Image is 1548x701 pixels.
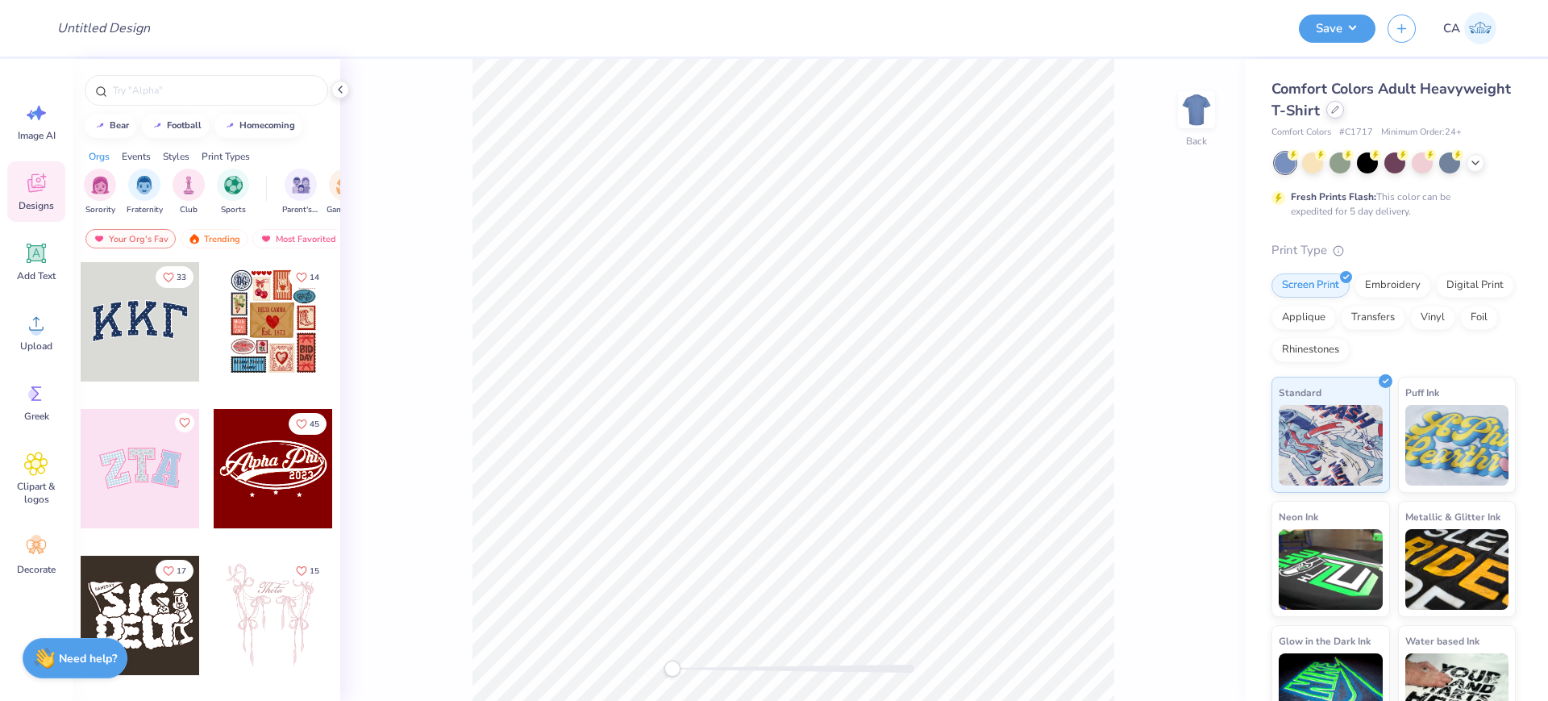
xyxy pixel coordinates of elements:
button: filter button [127,169,163,216]
button: Like [289,266,327,288]
a: CA [1436,12,1504,44]
div: Your Org's Fav [85,229,176,248]
span: Sorority [85,204,115,216]
img: Club Image [180,176,198,194]
div: Trending [181,229,248,248]
img: most_fav.gif [93,233,106,244]
img: Chollene Anne Aranda [1464,12,1496,44]
img: Standard [1279,405,1383,486]
span: Water based Ink [1405,632,1479,649]
img: Game Day Image [336,176,355,194]
img: Sports Image [224,176,243,194]
span: Metallic & Glitter Ink [1405,508,1500,525]
div: Applique [1271,306,1336,330]
button: Like [156,560,193,582]
strong: Need help? [59,651,117,666]
img: Back [1180,94,1213,126]
button: filter button [327,169,364,216]
button: Like [156,266,193,288]
div: Events [122,149,151,164]
div: Transfers [1341,306,1405,330]
span: Upload [20,340,52,353]
img: trend_line.gif [94,121,106,131]
img: Fraternity Image [135,176,153,194]
div: Rhinestones [1271,338,1350,362]
div: filter for Parent's Weekend [282,169,319,216]
div: Print Types [202,149,250,164]
span: Sports [221,204,246,216]
div: Print Type [1271,241,1516,260]
div: Most Favorited [252,229,343,248]
span: Comfort Colors [1271,126,1331,140]
button: football [142,114,209,138]
input: Untitled Design [44,12,163,44]
button: filter button [282,169,319,216]
span: Neon Ink [1279,508,1318,525]
img: Neon Ink [1279,529,1383,610]
button: filter button [84,169,116,216]
button: filter button [217,169,249,216]
div: Back [1186,134,1207,148]
button: Like [289,560,327,582]
div: filter for Game Day [327,169,364,216]
div: Embroidery [1354,273,1431,298]
img: trending.gif [188,233,201,244]
span: Puff Ink [1405,384,1439,401]
div: Digital Print [1436,273,1514,298]
span: 14 [310,273,319,282]
span: Designs [19,199,54,212]
div: filter for Club [173,169,205,216]
button: filter button [173,169,205,216]
div: football [167,121,202,130]
span: Fraternity [127,204,163,216]
img: Parent's Weekend Image [292,176,310,194]
span: Glow in the Dark Ink [1279,632,1371,649]
img: Sorority Image [91,176,110,194]
div: This color can be expedited for 5 day delivery. [1291,190,1489,219]
div: Vinyl [1410,306,1455,330]
span: 45 [310,420,319,428]
div: bear [110,121,129,130]
img: most_fav.gif [260,233,273,244]
img: Puff Ink [1405,405,1509,486]
span: Add Text [17,269,56,282]
span: Minimum Order: 24 + [1381,126,1462,140]
span: Image AI [18,129,56,142]
span: Parent's Weekend [282,204,319,216]
span: Decorate [17,563,56,576]
div: homecoming [239,121,295,130]
span: 15 [310,567,319,575]
div: Orgs [89,149,110,164]
strong: Fresh Prints Flash: [1291,190,1376,203]
span: Club [180,204,198,216]
span: Greek [24,410,49,423]
div: Screen Print [1271,273,1350,298]
button: Like [175,413,194,432]
button: Like [289,413,327,435]
span: Game Day [327,204,364,216]
div: filter for Fraternity [127,169,163,216]
span: Clipart & logos [10,480,63,506]
input: Try "Alpha" [111,82,318,98]
span: 17 [177,567,186,575]
span: 33 [177,273,186,282]
button: bear [85,114,136,138]
div: Accessibility label [664,661,680,677]
div: Foil [1460,306,1498,330]
div: Styles [163,149,189,164]
span: Standard [1279,384,1321,401]
span: # C1717 [1339,126,1373,140]
div: filter for Sports [217,169,249,216]
img: trend_line.gif [223,121,236,131]
img: Metallic & Glitter Ink [1405,529,1509,610]
button: Save [1299,15,1375,43]
button: homecoming [214,114,302,138]
span: CA [1443,19,1460,38]
img: trend_line.gif [151,121,164,131]
span: Comfort Colors Adult Heavyweight T-Shirt [1271,79,1511,120]
div: filter for Sorority [84,169,116,216]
